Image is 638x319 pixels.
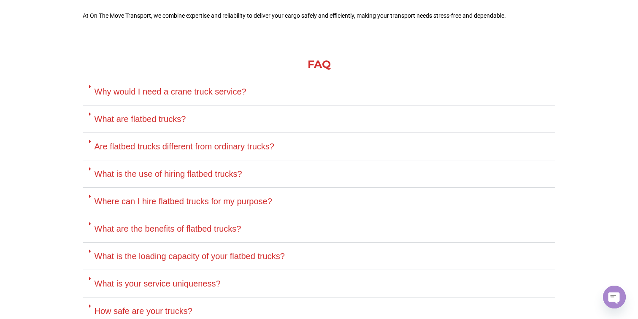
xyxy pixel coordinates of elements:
[95,87,246,96] a: Why would I need a crane truck service?
[83,133,555,160] div: Are flatbed trucks different from ordinary trucks?
[83,215,555,243] div: What are the benefits of flatbed trucks?
[83,188,555,215] div: Where can I hire flatbed trucks for my purpose?
[95,306,192,316] a: How safe are your trucks?
[95,142,274,151] a: Are flatbed trucks different from ordinary trucks?
[95,114,186,124] a: What are flatbed trucks?
[95,224,241,233] a: What are the benefits of flatbed trucks?
[83,59,555,70] div: FAQ
[83,270,555,297] div: What is your service uniqueness?
[83,105,555,133] div: What are flatbed trucks?
[95,279,221,288] a: What is your service uniqueness?
[83,160,555,188] div: What is the use of hiring flatbed trucks?
[95,169,242,178] a: What is the use of hiring flatbed trucks?
[83,11,555,21] p: At On The Move Transport, we combine expertise and reliability to deliver your cargo safely and e...
[83,243,555,270] div: What is the loading capacity of your flatbed trucks?
[95,197,272,206] a: Where can I hire flatbed trucks for my purpose?
[95,251,285,261] a: What is the loading capacity of your flatbed trucks?
[83,78,555,105] div: Why would I need a crane truck service?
